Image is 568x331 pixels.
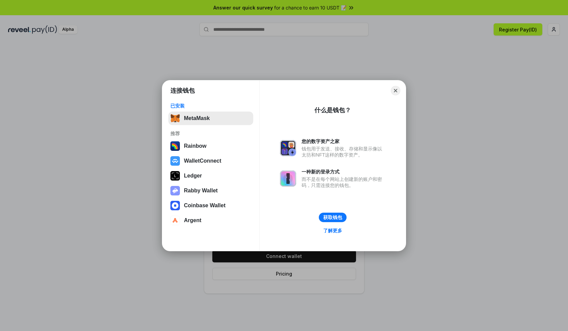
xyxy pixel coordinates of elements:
[302,146,385,158] div: 钱包用于发送、接收、存储和显示像以太坊和NFT这样的数字资产。
[184,115,210,121] div: MetaMask
[168,154,253,168] button: WalletConnect
[323,228,342,234] div: 了解更多
[170,141,180,151] img: svg+xml,%3Csvg%20width%3D%22120%22%20height%3D%22120%22%20viewBox%3D%220%200%20120%20120%22%20fil...
[170,171,180,181] img: svg+xml,%3Csvg%20xmlns%3D%22http%3A%2F%2Fwww.w3.org%2F2000%2Fsvg%22%20width%3D%2228%22%20height%3...
[170,186,180,195] img: svg+xml,%3Csvg%20xmlns%3D%22http%3A%2F%2Fwww.w3.org%2F2000%2Fsvg%22%20fill%3D%22none%22%20viewBox...
[184,188,218,194] div: Rabby Wallet
[170,87,195,95] h1: 连接钱包
[170,201,180,210] img: svg+xml,%3Csvg%20width%3D%2228%22%20height%3D%2228%22%20viewBox%3D%220%200%2028%2028%22%20fill%3D...
[184,217,202,223] div: Argent
[168,199,253,212] button: Coinbase Wallet
[168,139,253,153] button: Rainbow
[319,226,346,235] a: 了解更多
[302,176,385,188] div: 而不是在每个网站上创建新的账户和密码，只需连接您的钱包。
[302,169,385,175] div: 一种新的登录方式
[170,216,180,225] img: svg+xml,%3Csvg%20width%3D%2228%22%20height%3D%2228%22%20viewBox%3D%220%200%2028%2028%22%20fill%3D...
[184,203,226,209] div: Coinbase Wallet
[280,170,296,187] img: svg+xml,%3Csvg%20xmlns%3D%22http%3A%2F%2Fwww.w3.org%2F2000%2Fsvg%22%20fill%3D%22none%22%20viewBox...
[170,114,180,123] img: svg+xml,%3Csvg%20fill%3D%22none%22%20height%3D%2233%22%20viewBox%3D%220%200%2035%2033%22%20width%...
[323,214,342,220] div: 获取钱包
[168,112,253,125] button: MetaMask
[314,106,351,114] div: 什么是钱包？
[184,173,202,179] div: Ledger
[170,156,180,166] img: svg+xml,%3Csvg%20width%3D%2228%22%20height%3D%2228%22%20viewBox%3D%220%200%2028%2028%22%20fill%3D...
[280,140,296,156] img: svg+xml,%3Csvg%20xmlns%3D%22http%3A%2F%2Fwww.w3.org%2F2000%2Fsvg%22%20fill%3D%22none%22%20viewBox...
[302,138,385,144] div: 您的数字资产之家
[319,213,347,222] button: 获取钱包
[168,169,253,183] button: Ledger
[184,158,221,164] div: WalletConnect
[391,86,400,95] button: Close
[168,184,253,197] button: Rabby Wallet
[170,103,251,109] div: 已安装
[184,143,207,149] div: Rainbow
[168,214,253,227] button: Argent
[170,131,251,137] div: 推荐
